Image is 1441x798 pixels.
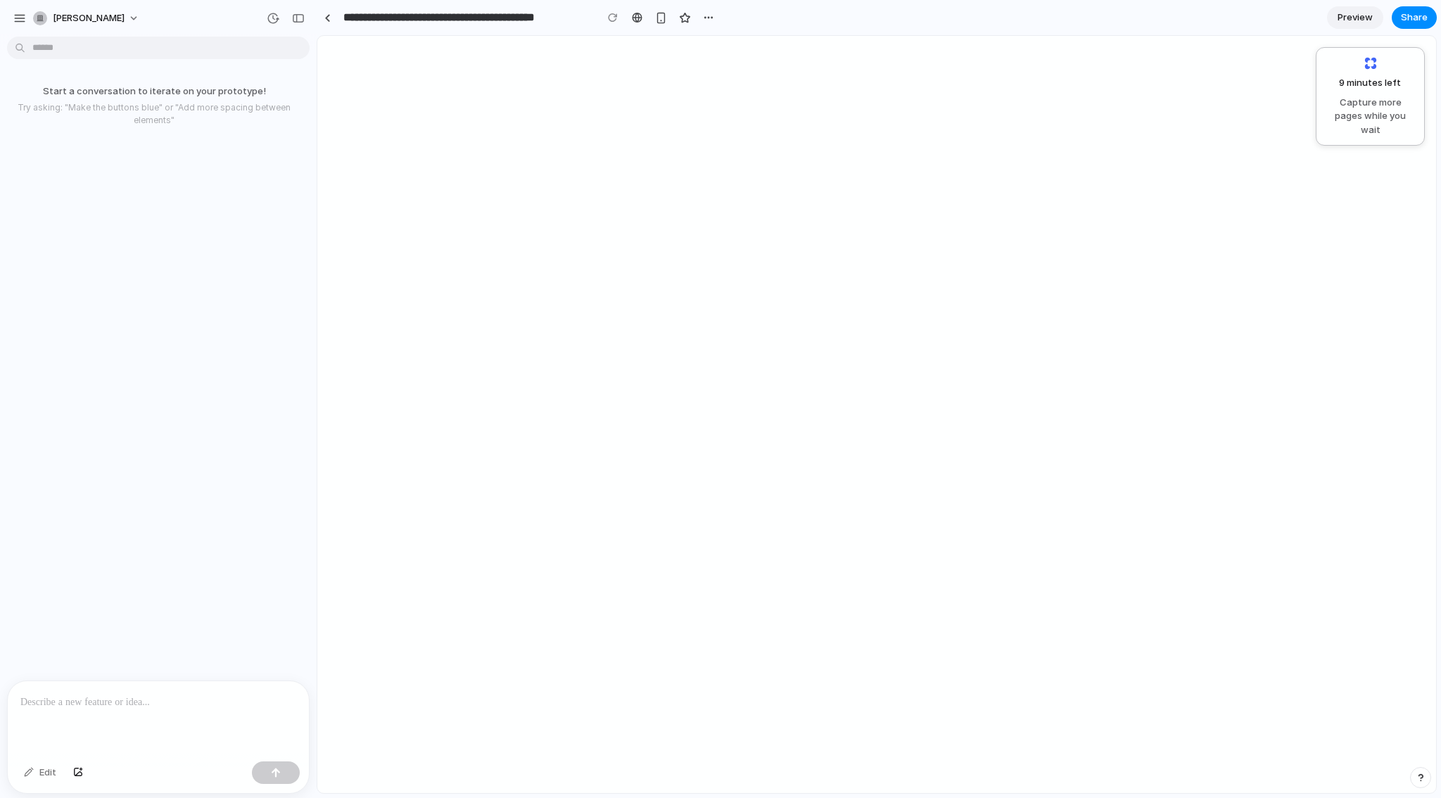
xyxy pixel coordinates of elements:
[6,84,303,99] p: Start a conversation to iterate on your prototype!
[6,101,303,127] p: Try asking: "Make the buttons blue" or "Add more spacing between elements"
[27,7,146,30] button: [PERSON_NAME]
[1327,6,1383,29] a: Preview
[1401,11,1428,25] span: Share
[1328,76,1401,90] span: 9 minutes left
[1392,6,1437,29] button: Share
[1338,11,1373,25] span: Preview
[1325,96,1416,137] span: Capture more pages while you wait
[53,11,125,25] span: [PERSON_NAME]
